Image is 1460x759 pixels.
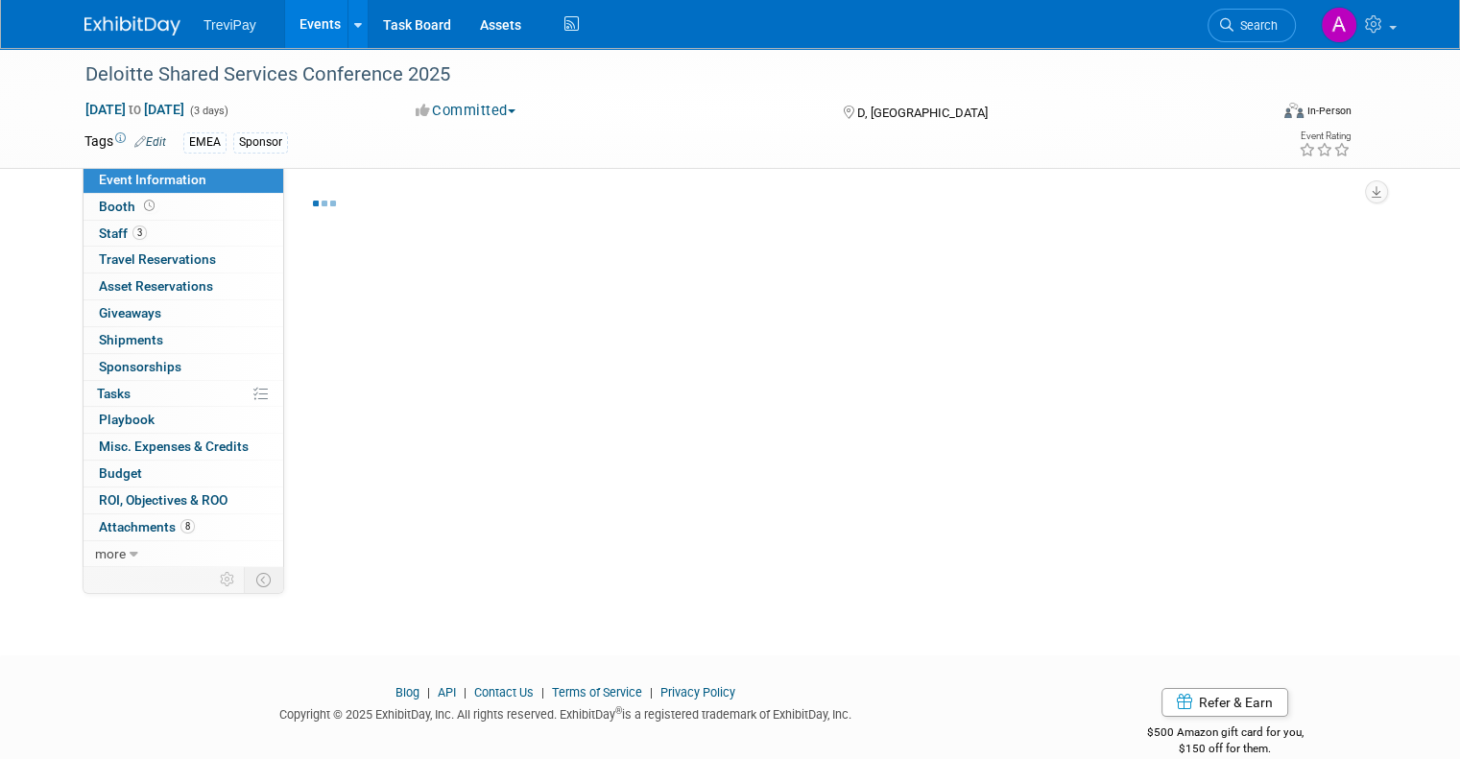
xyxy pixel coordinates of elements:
span: Sponsorships [99,359,181,374]
span: Misc. Expenses & Credits [99,439,249,454]
span: Budget [99,465,142,481]
div: $150 off for them. [1074,741,1376,757]
a: more [84,541,283,567]
span: Event Information [99,172,206,187]
a: Event Information [84,167,283,193]
a: Shipments [84,327,283,353]
td: Toggle Event Tabs [245,567,284,592]
a: Edit [134,135,166,149]
a: Attachments8 [84,514,283,540]
div: Event Format [1164,100,1352,129]
div: Sponsor [233,132,288,153]
span: Booth [99,199,158,214]
a: Privacy Policy [660,685,735,700]
div: Copyright © 2025 ExhibitDay, Inc. All rights reserved. ExhibitDay is a registered trademark of Ex... [84,701,1045,723]
span: Search [1233,18,1278,33]
span: Booth not reserved yet [140,199,158,213]
a: Terms of Service [552,685,642,700]
span: Staff [99,225,147,241]
td: Personalize Event Tab Strip [211,567,245,592]
span: [DATE] [DATE] [84,101,185,118]
span: | [645,685,658,700]
span: to [126,102,144,117]
a: ROI, Objectives & ROO [84,487,283,513]
img: Alen Lovric [1321,7,1357,43]
div: Event Rating [1299,131,1351,141]
span: | [537,685,549,700]
a: Search [1208,9,1296,42]
span: 3 [132,225,147,240]
span: Giveaways [99,305,161,320]
img: loading... [313,201,336,206]
a: Booth [84,194,283,220]
span: Shipments [99,332,163,347]
span: Tasks [97,386,131,401]
button: Committed [409,101,523,121]
a: Playbook [84,407,283,433]
span: | [422,685,435,700]
div: In-Person [1306,104,1352,118]
div: EMEA [183,132,227,153]
div: $500 Amazon gift card for you, [1074,712,1376,756]
span: 8 [180,519,195,534]
span: Travel Reservations [99,251,216,267]
span: (3 days) [188,105,228,117]
span: Playbook [99,412,155,427]
span: more [95,546,126,561]
img: Format-Inperson.png [1284,103,1304,118]
a: API [438,685,456,700]
sup: ® [615,705,622,716]
a: Blog [395,685,419,700]
a: Travel Reservations [84,247,283,273]
a: Contact Us [474,685,534,700]
a: Budget [84,461,283,486]
div: Deloitte Shared Services Conference 2025 [79,58,1244,92]
a: Misc. Expenses & Credits [84,434,283,460]
a: Sponsorships [84,354,283,380]
span: Asset Reservations [99,278,213,294]
span: Attachments [99,519,195,534]
span: D, [GEOGRAPHIC_DATA] [857,106,988,120]
a: Staff3 [84,221,283,247]
a: Giveaways [84,300,283,326]
td: Tags [84,131,166,154]
a: Refer & Earn [1161,688,1288,717]
span: ROI, Objectives & ROO [99,492,227,508]
a: Tasks [84,381,283,407]
img: ExhibitDay [84,16,180,36]
span: | [459,685,471,700]
a: Asset Reservations [84,273,283,299]
span: TreviPay [203,17,256,33]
